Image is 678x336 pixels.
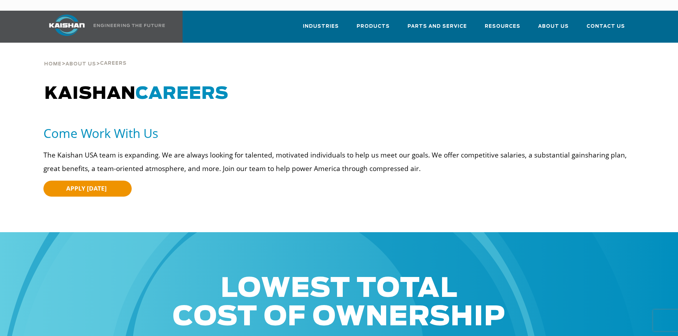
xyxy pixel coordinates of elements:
img: kaishan logo [40,15,94,36]
a: Products [357,17,390,41]
span: Parts and Service [408,22,467,31]
span: CAREERS [136,85,228,102]
span: KAISHAN [44,85,228,102]
span: Contact Us [587,22,625,31]
h5: Come Work With Us [43,125,641,141]
a: Resources [485,17,520,41]
a: Home [44,60,62,67]
a: Contact Us [587,17,625,41]
span: Resources [485,22,520,31]
span: About Us [65,62,96,66]
a: Kaishan USA [40,11,166,43]
span: Home [44,62,62,66]
a: About Us [65,60,96,67]
a: APPLY [DATE] [43,181,132,197]
a: Parts and Service [408,17,467,41]
div: > > [44,43,127,70]
p: The Kaishan USA team is expanding. We are always looking for talented, motivated individuals to h... [43,148,641,175]
span: Industries [303,22,339,31]
a: Industries [303,17,339,41]
a: About Us [538,17,569,41]
span: Careers [100,61,127,66]
span: APPLY [DATE] [66,184,107,192]
img: Engineering the future [94,24,165,27]
span: Products [357,22,390,31]
span: About Us [538,22,569,31]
